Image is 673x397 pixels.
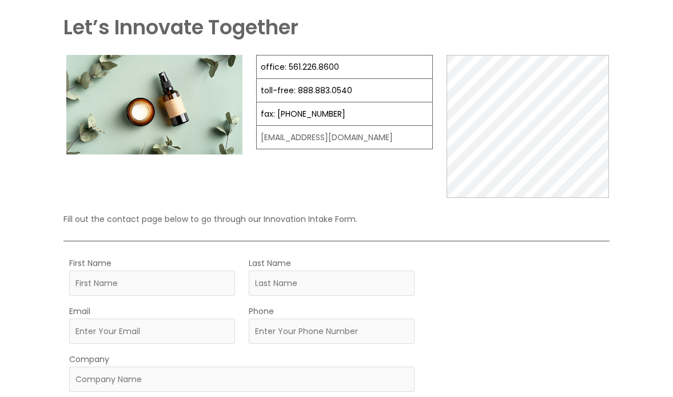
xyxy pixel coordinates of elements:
a: toll-free: 888.883.0540 [261,85,352,96]
input: Enter Your Email [69,319,235,344]
a: office: 561.226.8600 [261,61,339,73]
label: Company [69,352,109,367]
strong: Let’s Innovate Together [63,13,298,41]
label: Email [69,304,90,319]
label: Last Name [249,256,291,271]
label: First Name [69,256,111,271]
label: Phone [249,304,274,319]
input: Enter Your Phone Number [249,319,415,344]
input: Last Name [249,271,415,296]
input: Company Name [69,367,415,392]
img: Contact page image for private label skincare manufacturer Cosmetic solutions shows a skin care b... [66,55,242,154]
p: Fill out the contact page below to go through our Innovation Intake Form. [63,212,610,227]
td: [EMAIL_ADDRESS][DOMAIN_NAME] [257,126,432,149]
a: fax: [PHONE_NUMBER] [261,108,345,120]
input: First Name [69,271,235,296]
